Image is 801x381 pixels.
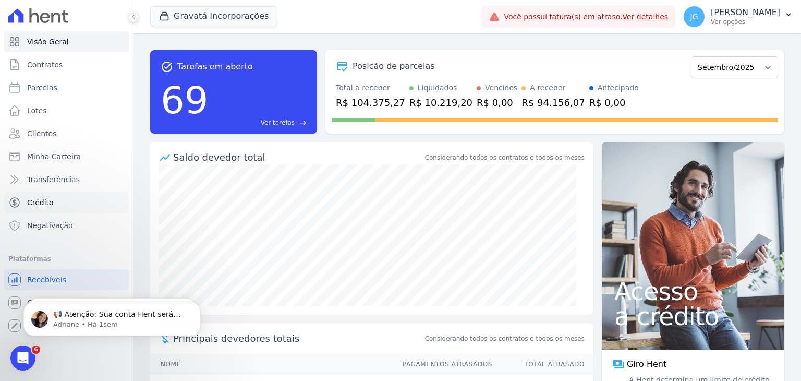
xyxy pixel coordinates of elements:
[425,153,585,162] div: Considerando todos os contratos e todos os meses
[299,119,307,127] span: east
[690,13,698,20] span: JG
[598,82,639,93] div: Antecipado
[27,59,63,70] span: Contratos
[27,275,66,285] span: Recebíveis
[614,279,772,304] span: Acesso
[4,169,129,190] a: Transferências
[27,105,47,116] span: Lotes
[589,96,639,110] div: R$ 0,00
[493,354,593,375] th: Total Atrasado
[4,100,129,121] a: Lotes
[627,358,666,371] span: Giro Hent
[27,128,56,139] span: Clientes
[150,354,393,375] th: Nome
[27,174,80,185] span: Transferências
[32,346,40,354] span: 6
[4,269,129,290] a: Recebíveis
[614,304,772,329] span: a crédito
[4,192,129,213] a: Crédito
[4,146,129,167] a: Minha Carteira
[27,220,73,231] span: Negativação
[173,150,423,164] div: Saldo devedor total
[711,7,780,18] p: [PERSON_NAME]
[336,82,405,93] div: Total a receber
[261,118,295,127] span: Ver tarefas
[161,61,173,73] span: task_alt
[213,118,307,127] a: Ver tarefas east
[393,354,493,375] th: Pagamentos Atrasados
[8,253,125,265] div: Plataformas
[4,292,129,313] a: Conta Hent
[4,31,129,52] a: Visão Geral
[150,6,277,26] button: Gravatá Incorporações
[336,96,405,110] div: R$ 104.375,27
[623,13,669,21] a: Ver detalhes
[8,280,216,353] iframe: Intercom notifications mensagem
[10,346,35,371] iframe: Intercom live chat
[27,197,54,208] span: Crédito
[173,331,423,346] span: Principais devedores totais
[477,96,517,110] div: R$ 0,00
[4,54,129,75] a: Contratos
[504,11,668,22] span: Você possui fatura(s) em atraso.
[27,151,81,162] span: Minha Carteira
[27,37,69,47] span: Visão Geral
[409,96,472,110] div: R$ 10.219,20
[418,82,457,93] div: Liquidados
[521,96,585,110] div: R$ 94.156,07
[711,18,780,26] p: Ver opções
[353,60,435,73] div: Posição de parcelas
[177,61,253,73] span: Tarefas em aberto
[161,73,209,127] div: 69
[530,82,565,93] div: A receber
[27,82,57,93] span: Parcelas
[485,82,517,93] div: Vencidos
[4,77,129,98] a: Parcelas
[4,215,129,236] a: Negativação
[675,2,801,31] button: JG [PERSON_NAME] Ver opções
[4,123,129,144] a: Clientes
[425,334,585,343] span: Considerando todos os contratos e todos os meses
